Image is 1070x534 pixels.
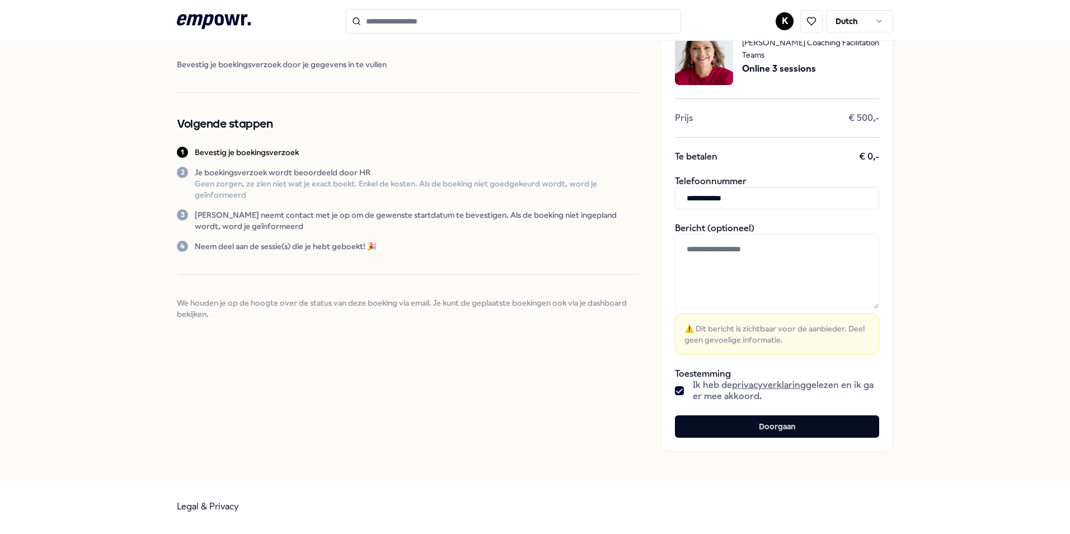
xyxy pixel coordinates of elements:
p: Geen zorgen, ze zien niet wat je exact boekt. Enkel de kosten. Als de boeking niet goedgekeurd wo... [195,178,639,200]
p: [PERSON_NAME] neemt contact met je op om de gewenste startdatum te bevestigen. Als de boeking nie... [195,209,639,232]
a: privacyverklaring [732,380,806,390]
div: 2 [177,167,188,178]
button: K [776,12,794,30]
span: [PERSON_NAME] Coaching Facilitation Teams [742,36,879,62]
span: Ik heb de gelezen en ik ga er mee akkoord. [693,380,879,402]
a: Legal & Privacy [177,501,239,512]
span: Online 3 sessions [742,62,879,76]
div: Bericht (optioneel) [675,223,879,355]
p: Neem deel aan de sessie(s) die je hebt geboekt! 🎉 [195,241,377,252]
span: € 0,- [859,151,879,162]
p: Je boekingsverzoek wordt beoordeeld door HR [195,167,639,178]
div: Toestemming [675,368,879,402]
div: 4 [177,241,188,252]
button: Doorgaan [675,415,879,438]
input: Search for products, categories or subcategories [345,9,681,34]
span: € 500,- [848,113,879,124]
span: Prijs [675,113,693,124]
h2: Volgende stappen [177,115,639,133]
div: 3 [177,209,188,221]
p: Bevestig je boekingsverzoek [195,147,299,158]
span: We houden je op de hoogte over de status van deze boeking via email. Je kunt de geplaatste boekin... [177,297,639,320]
div: 1 [177,147,188,158]
img: package image [675,27,733,85]
span: Bevestig je boekingsverzoek door je gegevens in te vullen [177,59,639,70]
div: Telefoonnummer [675,176,879,209]
span: ⚠️ Dit bericht is zichtbaar voor de aanbieder. Deel geen gevoelige informatie. [684,323,870,345]
span: Te betalen [675,151,717,162]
